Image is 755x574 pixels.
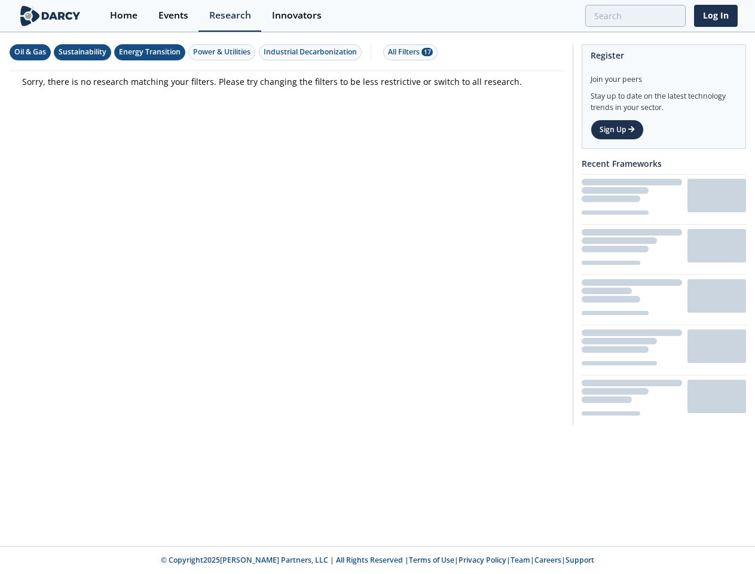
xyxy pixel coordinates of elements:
div: All Filters [388,47,433,57]
div: Power & Utilities [193,47,250,57]
button: Oil & Gas [10,44,51,60]
div: Home [110,11,137,20]
button: Industrial Decarbonization [259,44,362,60]
div: Register [591,45,737,66]
p: Sorry, there is no research matching your filters. Please try changing the filters to be less res... [22,75,552,88]
button: Energy Transition [114,44,185,60]
img: logo-wide.svg [18,5,83,26]
p: © Copyright 2025 [PERSON_NAME] Partners, LLC | All Rights Reserved | | | | | [88,555,667,566]
a: Sign Up [591,120,644,140]
div: Industrial Decarbonization [264,47,357,57]
input: Advanced Search [585,5,686,27]
div: Innovators [272,11,322,20]
button: Sustainability [54,44,111,60]
a: Terms of Use [409,555,454,565]
button: Power & Utilities [188,44,255,60]
a: Team [511,555,530,565]
div: Events [158,11,188,20]
div: Research [209,11,251,20]
a: Log In [694,5,738,27]
a: Careers [534,555,561,565]
button: All Filters 17 [383,44,438,60]
div: Join your peers [591,66,737,85]
a: Support [566,555,594,565]
div: Stay up to date on the latest technology trends in your sector. [591,85,737,113]
div: Recent Frameworks [582,153,746,174]
div: Energy Transition [119,47,181,57]
div: Oil & Gas [14,47,46,57]
span: 17 [421,48,433,56]
a: Privacy Policy [458,555,506,565]
div: Sustainability [59,47,106,57]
